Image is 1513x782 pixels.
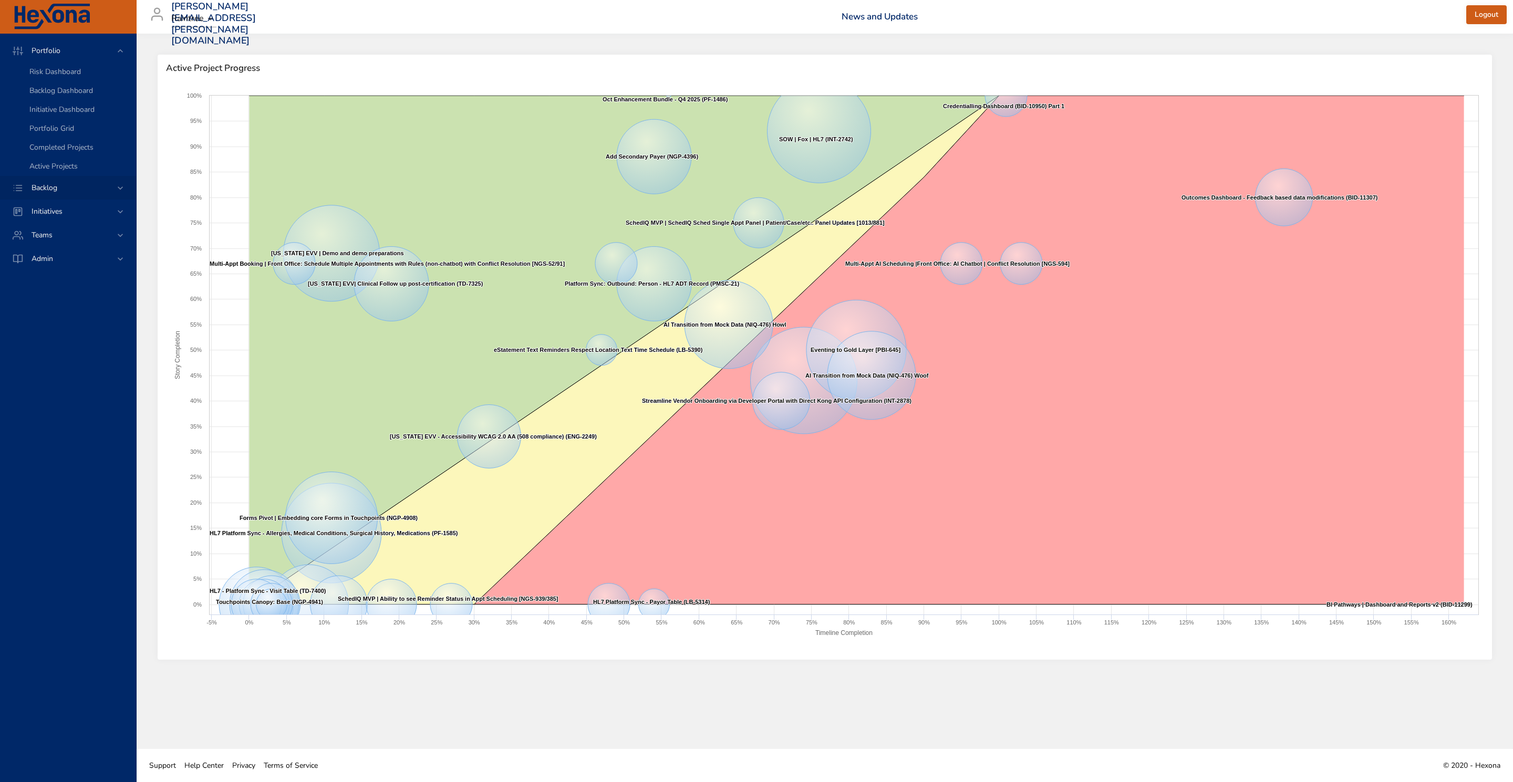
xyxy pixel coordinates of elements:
a: Terms of Service [260,754,322,777]
text: Story Completion [174,331,181,379]
text: Streamline Vendor Onboarding via Developer Portal with Direct Kong API Configuration (INT-2878) [642,398,911,404]
text: 40% [543,619,555,625]
text: 140% [1292,619,1307,625]
span: Backlog Dashboard [29,86,93,96]
text: 65% [190,270,202,277]
text: 95% [956,619,967,625]
span: © 2020 - Hexona [1443,760,1500,770]
text: 25% [431,619,442,625]
text: [US_STATE] EVV | Demo and demo preparations [271,250,404,256]
text: Credentialling Dashboard (BID-10950) Part 1 [943,103,1064,109]
span: Completed Projects [29,142,94,152]
text: SOW | Fox | HL7 (INT-2742) [779,136,853,142]
text: 55% [190,321,202,328]
text: [US_STATE] EVV - Accessibility WCAG 2.0 AA (508 compliance) (ENG-2249) [390,433,597,440]
text: 20% [190,499,202,506]
text: Multi-Appt AI Scheduling |Front Office: AI Chatbot | Conflict Resolution [NGS-594] [845,260,1070,267]
text: 65% [731,619,742,625]
span: Risk Dashboard [29,67,81,77]
text: 115% [1104,619,1119,625]
text: HL7 - Platform Sync - Visit Table (TD-7400) [210,588,326,594]
span: Logout [1475,8,1498,22]
text: 35% [190,423,202,430]
text: 40% [190,398,202,404]
text: HL7 Platform Sync - Allergies, Medical Conditions, Surgical History, Medications (PF-1585) [210,530,458,536]
text: SchedIQ MVP | Ability to see Reminder Status in Appt Scheduling [NGS-939/385] [338,596,558,602]
text: 90% [190,143,202,150]
span: Support [149,760,176,770]
span: Help Center [184,760,224,770]
text: 75% [806,619,817,625]
text: 5% [283,619,291,625]
text: 0% [245,619,254,625]
text: 15% [356,619,368,625]
text: Forms Pivot | Embedding core Forms in Touchpoints (NGP-4908) [240,515,418,521]
text: 30% [469,619,480,625]
text: 90% [918,619,930,625]
text: eStatement Text Reminders Respect Location Text Time Schedule (LB-5390) [494,347,703,353]
text: 60% [693,619,705,625]
div: Raintree [171,11,216,27]
span: Active Project Progress [166,63,1484,74]
text: Oct Enhancement Bundle - Q4 2025 (PF-1486) [603,96,728,102]
text: 125% [1179,619,1194,625]
a: Support [145,754,180,777]
text: 155% [1404,619,1419,625]
text: 70% [769,619,780,625]
text: 35% [506,619,517,625]
text: Timeline Completion [815,629,873,637]
text: 145% [1329,619,1344,625]
span: Portfolio [23,46,69,56]
text: 0% [193,601,202,608]
text: 60% [190,296,202,302]
text: Touchpoints Canopy: Base (NGP-4941) [216,599,323,605]
a: News and Updates [842,11,918,23]
text: Eventing to Gold Layer [PBI-645] [811,347,900,353]
text: 70% [190,245,202,252]
text: 30% [190,449,202,455]
text: 105% [1029,619,1044,625]
h3: [PERSON_NAME][EMAIL_ADDRESS][PERSON_NAME][DOMAIN_NAME] [171,1,256,46]
text: [US_STATE] EVV| Clinical Follow up post-certification (TD-7325) [308,280,483,287]
text: SchedIQ MVP | SchedIQ Sched Single Appt Panel | Patient/Case/etc.. Panel Updates [1013/881] [626,220,885,226]
a: Privacy [228,754,260,777]
text: 5% [193,576,202,582]
text: Add Secondary Payer (NGP-4396) [606,153,698,160]
text: 55% [656,619,667,625]
span: Initiatives [23,206,71,216]
text: 25% [190,474,202,480]
span: Teams [23,230,61,240]
a: Help Center [180,754,228,777]
text: 95% [190,118,202,124]
text: 110% [1066,619,1081,625]
text: 135% [1254,619,1269,625]
text: 10% [190,550,202,557]
span: Admin [23,254,61,264]
text: AI Transition from Mock Data (NIQ-476) Howl [664,321,786,328]
text: 20% [393,619,405,625]
text: Platform Sync: Outbound: Person - HL7 ADT Record (PMSC-21) [565,280,739,287]
button: Logout [1466,5,1507,25]
text: 50% [190,347,202,353]
text: HL7 Platform Sync - Payor Table (LB-5314) [593,599,710,605]
text: BI Pathways | Dashboard and Reports v2 (BID-11299) [1327,601,1473,608]
text: 45% [581,619,593,625]
text: Outcomes Dashboard - Feedback based data modifications (BID-11307) [1182,194,1378,201]
text: 50% [618,619,630,625]
text: 120% [1142,619,1156,625]
text: 130% [1217,619,1231,625]
text: 160% [1442,619,1456,625]
span: Portfolio Grid [29,123,74,133]
text: 100% [992,619,1007,625]
span: Terms of Service [264,760,318,770]
text: 100% [187,92,202,99]
text: 85% [881,619,893,625]
text: AI Transition from Mock Data (NIQ-476) Woof [805,372,929,379]
text: 150% [1366,619,1381,625]
text: 80% [843,619,855,625]
span: Privacy [232,760,255,770]
span: Initiative Dashboard [29,105,95,114]
text: 75% [190,220,202,226]
text: 15% [190,525,202,531]
img: Hexona [13,4,91,30]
